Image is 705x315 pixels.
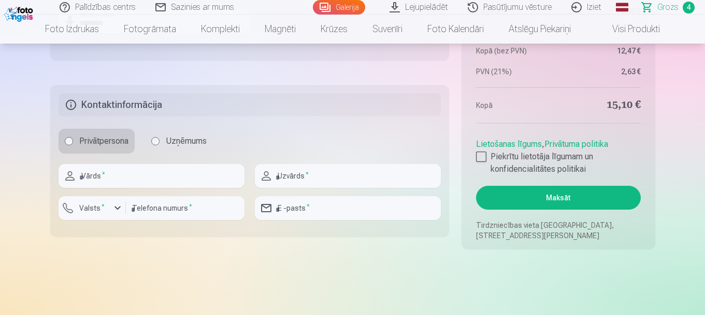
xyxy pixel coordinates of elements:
[476,186,640,210] button: Maksāt
[476,134,640,175] div: ,
[476,46,553,56] dt: Kopā (bez PVN)
[476,220,640,241] p: Tirdzniecības vieta [GEOGRAPHIC_DATA], [STREET_ADDRESS][PERSON_NAME]
[4,4,36,22] img: /fa1
[564,46,641,56] dd: 12,47 €
[252,15,308,44] a: Magnēti
[476,150,640,175] label: Piekrītu lietotāja līgumam un konfidencialitātes politikai
[476,139,542,149] a: Lietošanas līgums
[583,15,672,44] a: Visi produkti
[564,98,641,113] dd: 15,10 €
[145,129,213,154] label: Uzņēmums
[360,15,415,44] a: Suvenīri
[476,66,553,77] dt: PVN (21%)
[683,2,695,13] span: 4
[564,66,641,77] dd: 2,63 €
[33,15,111,44] a: Foto izdrukas
[189,15,252,44] a: Komplekti
[111,15,189,44] a: Fotogrāmata
[59,196,126,220] button: Valsts*
[476,98,553,113] dt: Kopā
[75,203,109,213] label: Valsts
[59,93,441,116] h5: Kontaktinformācija
[65,137,73,145] input: Privātpersona
[59,129,135,154] label: Privātpersona
[657,1,679,13] span: Grozs
[496,15,583,44] a: Atslēgu piekariņi
[308,15,360,44] a: Krūzes
[415,15,496,44] a: Foto kalendāri
[544,139,608,149] a: Privātuma politika
[151,137,160,145] input: Uzņēmums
